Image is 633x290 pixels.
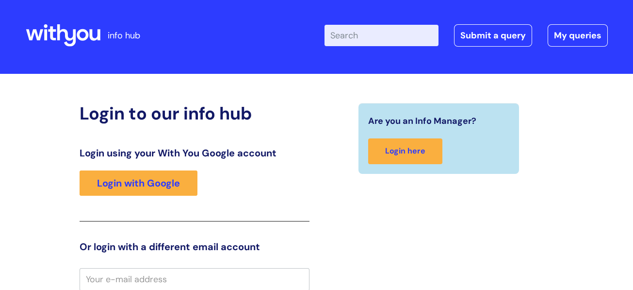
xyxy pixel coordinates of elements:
[80,147,309,159] h3: Login using your With You Google account
[108,28,140,43] p: info hub
[325,25,438,46] input: Search
[368,138,442,164] a: Login here
[80,171,197,196] a: Login with Google
[368,113,476,129] span: Are you an Info Manager?
[454,24,532,47] a: Submit a query
[80,103,309,124] h2: Login to our info hub
[548,24,608,47] a: My queries
[80,241,309,253] h3: Or login with a different email account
